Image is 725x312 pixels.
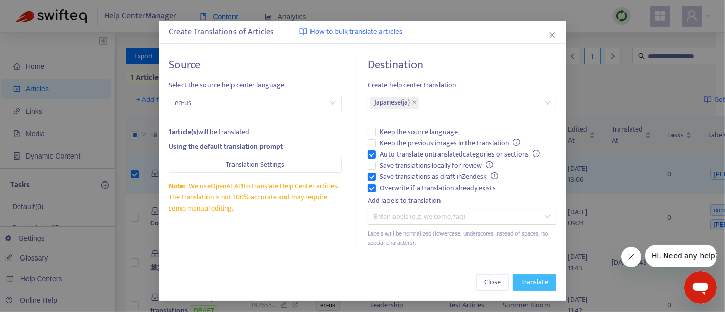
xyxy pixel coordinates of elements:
span: close [548,31,556,39]
span: close [412,100,417,106]
span: Translate [521,277,548,288]
span: Hi. Need any help? [6,7,73,15]
span: info-circle [491,172,498,179]
div: Using the default translation prompt [169,141,342,152]
span: Overwrite if a translation already exists [376,183,500,194]
iframe: Message from company [645,245,717,267]
h4: Source [169,58,342,72]
iframe: Close message [621,247,641,267]
span: Note: [169,180,185,192]
button: Translation Settings [169,157,342,173]
button: Close [547,30,558,41]
div: Labels will be normalized (lowercase, underscores instead of spaces, no special characters). [368,229,556,248]
div: Create Translations of Articles [169,26,556,38]
span: Translation Settings [226,159,284,170]
a: OpenAI API [211,180,244,192]
strong: 1 article(s) [169,126,198,138]
span: info-circle [533,150,540,157]
span: Save translations locally for review [376,160,497,171]
span: en-us [175,95,335,111]
span: Auto-translate untranslated categories or sections [376,149,544,160]
span: Select the source help center language [169,80,342,91]
span: info-circle [513,139,520,146]
iframe: Button to launch messaging window [684,271,717,304]
span: Save translations as draft in Zendesk [376,171,502,183]
h4: Destination [368,58,556,72]
span: Japanese ( ja ) [374,97,410,109]
span: Keep the source language [376,126,462,138]
img: image-link [299,28,307,36]
button: Close [476,274,509,291]
span: Close [484,277,501,288]
div: We use to translate Help Center articles. The translation is not 100% accurate and may require so... [169,180,342,214]
span: info-circle [486,161,493,168]
a: How to bulk translate articles [299,26,402,38]
button: Translate [513,274,556,291]
span: Keep the previous images in the translation [376,138,524,149]
span: How to bulk translate articles [310,26,402,38]
div: will be translated [169,126,342,138]
div: Add labels to translation [368,195,556,206]
span: Create help center translation [368,80,556,91]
